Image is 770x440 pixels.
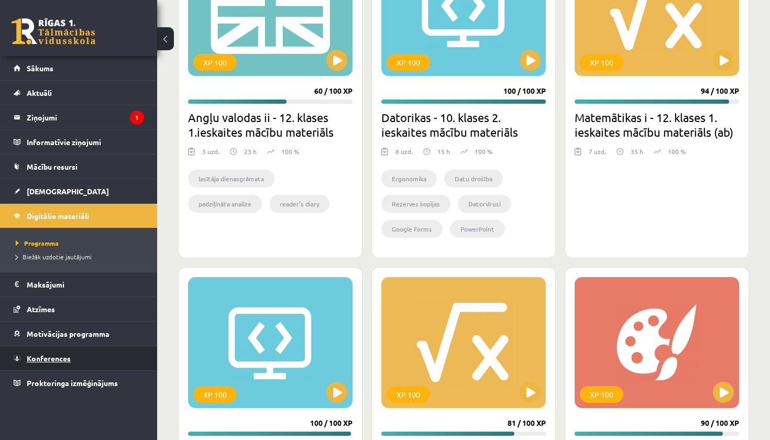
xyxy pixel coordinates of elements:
li: Google Forms [381,220,443,238]
div: XP 100 [387,54,430,71]
a: Sākums [14,56,144,80]
span: Digitālie materiāli [27,211,89,221]
li: padziļināta analīze [188,195,262,213]
span: [DEMOGRAPHIC_DATA] [27,186,109,196]
div: 7 uzd. [589,147,606,162]
div: XP 100 [387,386,430,403]
li: Rezerves kopijas [381,195,450,213]
i: 1 [130,111,144,125]
div: XP 100 [193,386,237,403]
span: Biežāk uzdotie jautājumi [16,252,92,261]
span: Mācību resursi [27,162,78,171]
div: XP 100 [193,54,237,71]
p: 100 % [668,147,686,156]
p: 15 h [437,147,450,156]
p: 23 h [244,147,257,156]
h2: Datorikas - 10. klases 2. ieskaites mācību materiāls [381,110,546,139]
p: 100 % [475,147,492,156]
span: Aktuāli [27,88,52,97]
li: Ergonomika [381,170,437,188]
span: Atzīmes [27,304,55,314]
a: Mācību resursi [14,155,144,179]
li: Datorvīrusi [458,195,511,213]
legend: Informatīvie ziņojumi [27,130,144,154]
p: 100 % [281,147,299,156]
a: Proktoringa izmēģinājums [14,371,144,395]
a: Maksājumi [14,272,144,296]
li: lasītāja dienasgrāmata [188,170,274,188]
span: Proktoringa izmēģinājums [27,378,118,388]
legend: Maksājumi [27,272,144,296]
div: XP 100 [580,54,623,71]
a: Atzīmes [14,297,144,321]
span: Sākums [27,63,53,73]
a: Rīgas 1. Tālmācības vidusskola [12,18,95,45]
a: Konferences [14,346,144,370]
li: PowerPoint [450,220,505,238]
div: 8 uzd. [395,147,413,162]
h2: Angļu valodas ii - 12. klases 1.ieskaites mācību materiāls [188,110,353,139]
legend: Ziņojumi [27,105,144,129]
span: Konferences [27,354,71,363]
a: Motivācijas programma [14,322,144,346]
a: Ziņojumi1 [14,105,144,129]
li: Datu drošība [444,170,503,188]
a: Biežāk uzdotie jautājumi [16,252,147,261]
p: 35 h [631,147,643,156]
a: Programma [16,238,147,248]
a: Digitālie materiāli [14,204,144,228]
span: Programma [16,239,59,247]
span: Motivācijas programma [27,329,109,338]
a: [DEMOGRAPHIC_DATA] [14,179,144,203]
a: Informatīvie ziņojumi [14,130,144,154]
div: XP 100 [580,386,623,403]
li: reader’s diary [269,195,329,213]
a: Aktuāli [14,81,144,105]
h2: Matemātikas i - 12. klases 1. ieskaites mācību materiāls (ab) [575,110,739,139]
div: 3 uzd. [202,147,219,162]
